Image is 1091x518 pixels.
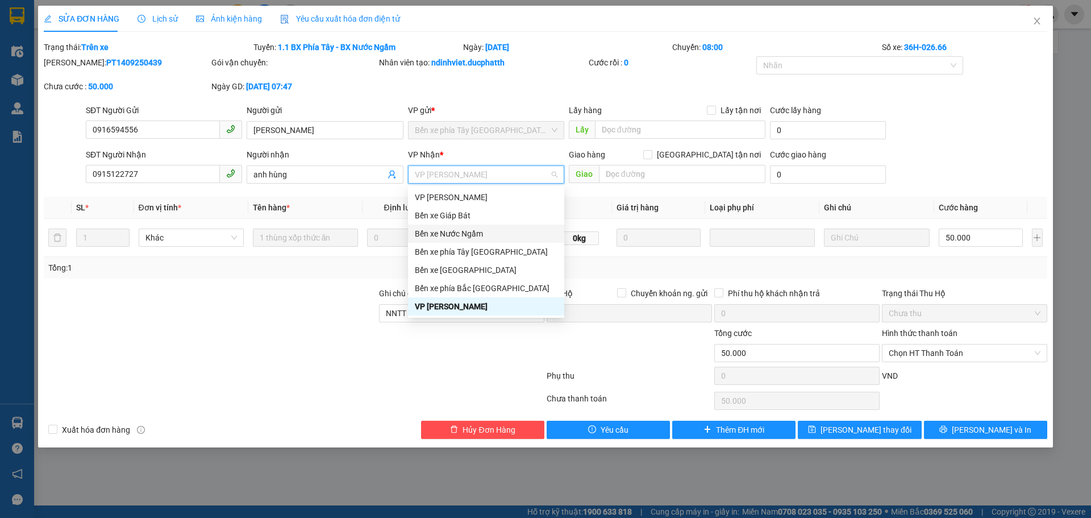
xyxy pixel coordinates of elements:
button: deleteHủy Đơn Hàng [421,421,544,439]
span: user-add [388,170,397,179]
span: printer [939,425,947,434]
span: close [1032,16,1042,26]
div: Tuyến: [252,41,462,53]
b: 08:00 [702,43,723,52]
img: icon [280,15,289,24]
span: picture [196,15,204,23]
span: Thêm ĐH mới [716,424,764,436]
span: Cước hàng [939,203,978,212]
span: Lấy [569,121,595,139]
span: Giao [569,165,599,183]
span: [GEOGRAPHIC_DATA] tận nơi [652,148,765,161]
span: 0kg [560,231,598,245]
input: Dọc đường [599,165,765,183]
div: VP [PERSON_NAME] [415,300,557,313]
div: Bến xe [GEOGRAPHIC_DATA] [415,264,557,276]
span: Phí thu hộ khách nhận trả [723,287,825,300]
label: Cước lấy hàng [770,106,821,115]
div: VP Hoằng Kim [408,188,564,206]
button: exclamation-circleYêu cầu [547,421,670,439]
span: VND [882,371,898,380]
b: [DATE] 07:47 [246,82,292,91]
span: Đơn vị tính [139,203,181,212]
div: Ngày GD: [211,80,377,93]
b: 1.1 BX Phía Tây - BX Nước Ngầm [278,43,395,52]
div: Nhân viên tạo: [379,56,586,69]
span: info-circle [137,426,145,434]
div: Chưa thanh toán [545,392,713,412]
div: Bến xe phía Tây Thanh Hóa [408,243,564,261]
span: edit [44,15,52,23]
div: Phụ thu [545,370,713,389]
div: Tổng: 1 [48,262,421,274]
div: Người nhận [247,148,403,161]
button: Close [1021,6,1053,38]
div: VP [PERSON_NAME] [415,191,557,204]
span: save [808,425,816,434]
span: Chuyển khoản ng. gửi [626,287,712,300]
span: Lấy hàng [569,106,602,115]
input: Cước giao hàng [770,165,886,184]
div: Chưa cước : [44,80,209,93]
b: ndinhviet.ducphatth [431,58,505,67]
div: SĐT Người Nhận [86,148,242,161]
button: save[PERSON_NAME] thay đổi [798,421,921,439]
span: clock-circle [138,15,145,23]
div: Bến xe Giáp Bát [408,206,564,225]
input: Cước lấy hàng [770,121,886,139]
span: exclamation-circle [588,425,596,434]
span: Hủy Đơn Hàng [463,424,515,436]
span: VP Ngọc Hồi [415,166,557,183]
div: Bến xe Nước Ngầm [415,227,557,240]
span: Yêu cầu [601,424,628,436]
label: Ghi chú đơn hàng [379,289,442,298]
span: Lịch sử [138,14,178,23]
div: Số xe: [881,41,1048,53]
span: Giao hàng [569,150,605,159]
span: VP Nhận [408,150,440,159]
span: plus [703,425,711,434]
button: plusThêm ĐH mới [672,421,796,439]
span: delete [450,425,458,434]
input: Ghi chú đơn hàng [379,304,544,322]
div: SĐT Người Gửi [86,104,242,117]
div: Người gửi [247,104,403,117]
span: [PERSON_NAME] và In [952,424,1031,436]
input: VD: Bàn, Ghế [253,229,358,247]
div: Bến xe Giáp Bát [415,209,557,222]
div: Bến xe phía Bắc [GEOGRAPHIC_DATA] [415,282,557,295]
label: Cước giao hàng [770,150,826,159]
span: Tên hàng [253,203,290,212]
span: SL [76,203,85,212]
label: Hình thức thanh toán [882,329,957,338]
div: Trạng thái Thu Hộ [882,287,1047,300]
div: Bến xe Hoằng Hóa [408,261,564,279]
span: Ảnh kiện hàng [196,14,262,23]
th: Loại phụ phí [705,197,819,219]
span: Khác [145,229,237,246]
input: 0 [617,229,701,247]
div: VP Ngọc Hồi [408,297,564,316]
button: printer[PERSON_NAME] và In [924,421,1047,439]
div: VP gửi [408,104,564,117]
b: Trên xe [81,43,109,52]
div: Bến xe phía Tây [GEOGRAPHIC_DATA] [415,246,557,258]
div: Ngày: [462,41,672,53]
span: Định lượng [384,203,424,212]
span: Chọn HT Thanh Toán [889,345,1040,362]
span: phone [226,169,235,178]
span: Tổng cước [714,329,752,338]
span: phone [226,125,235,134]
span: Bến xe phía Tây Thanh Hóa [415,122,557,139]
input: Dọc đường [595,121,765,139]
b: 36H-026.66 [904,43,947,52]
span: Chưa thu [889,305,1040,322]
div: Gói vận chuyển: [211,56,377,69]
span: Yêu cầu xuất hóa đơn điện tử [280,14,400,23]
div: Bến xe phía Bắc Thanh Hóa [408,279,564,297]
div: Trạng thái: [43,41,252,53]
span: [PERSON_NAME] thay đổi [821,424,911,436]
input: Ghi Chú [824,229,929,247]
div: Cước rồi : [589,56,754,69]
button: delete [48,229,66,247]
